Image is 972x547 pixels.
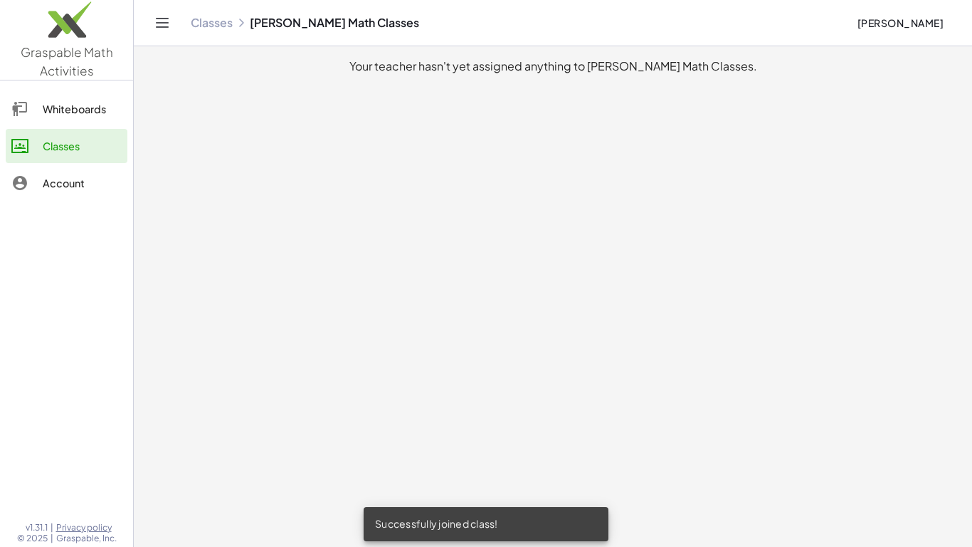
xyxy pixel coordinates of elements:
[26,522,48,533] span: v1.31.1
[43,137,122,155] div: Classes
[857,16,944,29] span: [PERSON_NAME]
[6,166,127,200] a: Account
[43,174,122,192] div: Account
[845,10,955,36] button: [PERSON_NAME]
[17,533,48,544] span: © 2025
[56,533,117,544] span: Graspable, Inc.
[21,44,113,78] span: Graspable Math Activities
[43,100,122,118] div: Whiteboards
[145,58,961,75] div: Your teacher hasn't yet assigned anything to [PERSON_NAME] Math Classes.
[56,522,117,533] a: Privacy policy
[6,129,127,163] a: Classes
[51,522,53,533] span: |
[191,16,233,30] a: Classes
[364,507,608,541] div: Successfully joined class!
[6,92,127,126] a: Whiteboards
[51,533,53,544] span: |
[151,11,174,34] button: Toggle navigation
